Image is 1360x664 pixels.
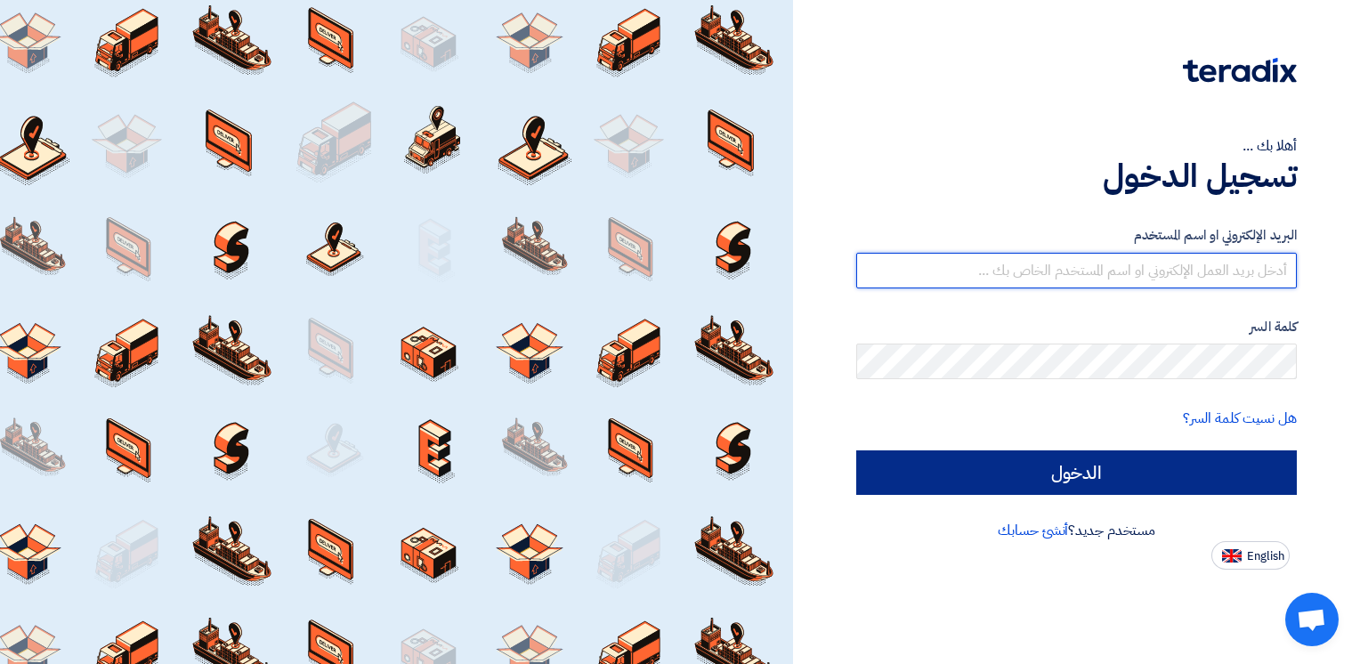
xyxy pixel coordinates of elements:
a: أنشئ حسابك [998,520,1068,541]
img: Teradix logo [1183,58,1297,83]
input: الدخول [856,450,1297,495]
span: English [1247,550,1284,563]
a: هل نسيت كلمة السر؟ [1183,408,1297,429]
img: en-US.png [1222,549,1242,563]
h1: تسجيل الدخول [856,157,1297,196]
div: أهلا بك ... [856,135,1297,157]
label: كلمة السر [856,317,1297,337]
div: مستخدم جديد؟ [856,520,1297,541]
label: البريد الإلكتروني او اسم المستخدم [856,225,1297,246]
input: أدخل بريد العمل الإلكتروني او اسم المستخدم الخاص بك ... [856,253,1297,288]
button: English [1211,541,1290,570]
div: Open chat [1285,593,1339,646]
